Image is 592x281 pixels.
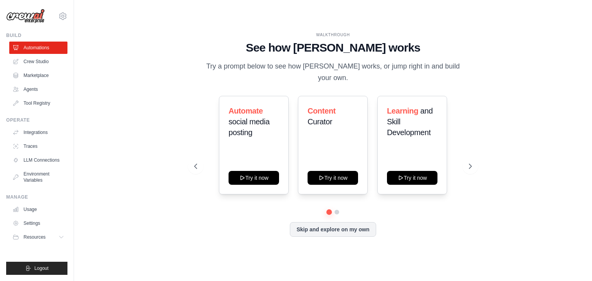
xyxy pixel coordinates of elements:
span: Resources [24,234,45,240]
span: Learning [387,107,418,115]
button: Skip and explore on my own [290,222,376,237]
span: Curator [308,117,332,126]
span: social media posting [229,117,269,137]
a: Integrations [9,126,67,139]
button: Resources [9,231,67,243]
span: Logout [34,265,49,271]
span: Automate [229,107,263,115]
a: Marketplace [9,69,67,82]
button: Try it now [387,171,437,185]
a: Usage [9,203,67,216]
button: Try it now [308,171,358,185]
img: Logo [6,9,45,23]
div: Manage [6,194,67,200]
a: Settings [9,217,67,229]
div: Build [6,32,67,38]
a: Tool Registry [9,97,67,109]
a: Agents [9,83,67,95]
div: WALKTHROUGH [194,32,472,38]
h1: See how [PERSON_NAME] works [194,41,472,55]
span: Content [308,107,336,115]
a: Crew Studio [9,55,67,68]
div: Operate [6,117,67,123]
button: Try it now [229,171,279,185]
a: Automations [9,42,67,54]
button: Logout [6,262,67,275]
a: Environment Variables [9,168,67,186]
a: LLM Connections [9,154,67,166]
p: Try a prompt below to see how [PERSON_NAME] works, or jump right in and build your own. [203,61,462,84]
a: Traces [9,140,67,152]
span: and Skill Development [387,107,433,137]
